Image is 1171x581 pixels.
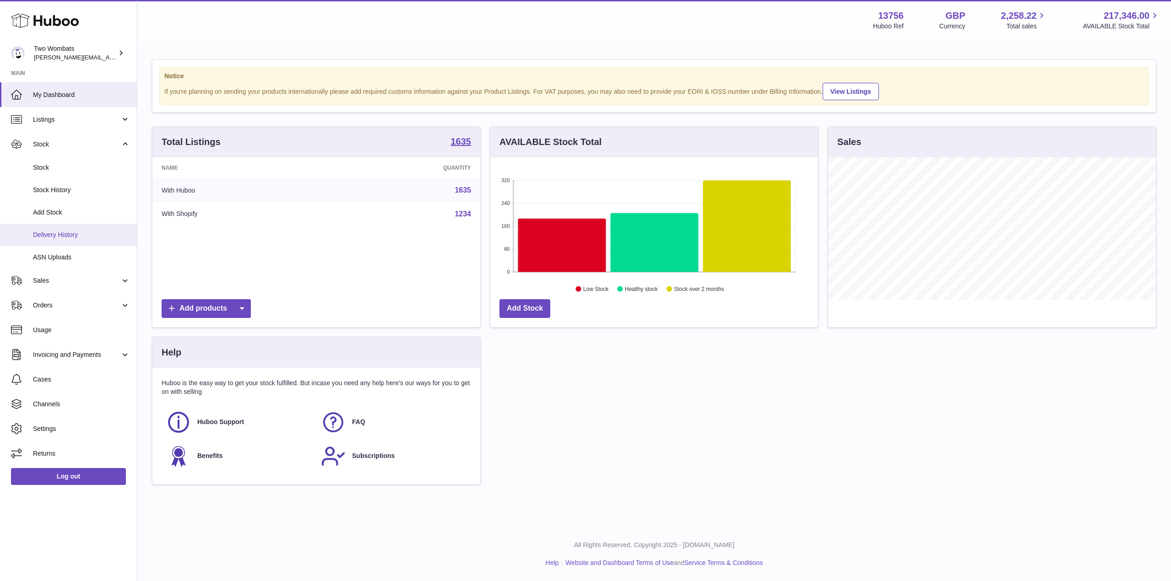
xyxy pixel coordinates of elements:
[162,379,471,396] p: Huboo is the easy way to get your stock fulfilled. But incase you need any help here's our ways f...
[329,157,480,178] th: Quantity
[34,54,233,61] span: [PERSON_NAME][EMAIL_ADDRESS][PERSON_NAME][DOMAIN_NAME]
[583,286,609,292] text: Low Stock
[33,253,130,262] span: ASN Uploads
[562,559,763,567] li: and
[945,10,965,22] strong: GBP
[152,178,329,202] td: With Huboo
[162,346,181,359] h3: Help
[455,210,471,218] a: 1234
[162,299,251,318] a: Add products
[1001,10,1047,31] a: 2,258.22 Total sales
[1006,22,1047,31] span: Total sales
[164,72,1144,81] strong: Notice
[33,375,130,384] span: Cases
[546,559,559,566] a: Help
[823,83,879,100] a: View Listings
[33,91,130,99] span: My Dashboard
[34,44,116,62] div: Two Wombats
[352,418,365,426] span: FAQ
[873,22,904,31] div: Huboo Ref
[504,246,510,252] text: 80
[33,115,120,124] span: Listings
[837,136,861,148] h3: Sales
[197,418,244,426] span: Huboo Support
[499,136,602,148] h3: AVAILABLE Stock Total
[33,140,120,149] span: Stock
[162,136,221,148] h3: Total Listings
[451,137,472,148] a: 1635
[455,186,471,194] a: 1635
[684,559,763,566] a: Service Terms & Conditions
[321,410,466,435] a: FAQ
[197,452,222,460] span: Benefits
[939,22,965,31] div: Currency
[33,425,130,433] span: Settings
[501,178,510,183] text: 320
[321,444,466,468] a: Subscriptions
[33,186,130,194] span: Stock History
[166,444,312,468] a: Benefits
[33,208,130,217] span: Add Stock
[501,223,510,229] text: 160
[33,301,120,310] span: Orders
[152,202,329,226] td: With Shopify
[166,410,312,435] a: Huboo Support
[11,468,126,484] a: Log out
[164,81,1144,100] div: If you're planning on sending your products internationally please add required customs informati...
[33,276,120,285] span: Sales
[1104,10,1149,22] span: 217,346.00
[1001,10,1037,22] span: 2,258.22
[674,286,724,292] text: Stock over 2 months
[1083,10,1160,31] a: 217,346.00 AVAILABLE Stock Total
[451,137,472,146] strong: 1635
[352,452,395,460] span: Subscriptions
[501,200,510,206] text: 240
[33,231,130,239] span: Delivery History
[33,449,130,458] span: Returns
[565,559,673,566] a: Website and Dashboard Terms of Use
[499,299,550,318] a: Add Stock
[507,269,510,274] text: 0
[33,163,130,172] span: Stock
[33,326,130,334] span: Usage
[152,157,329,178] th: Name
[878,10,904,22] strong: 13756
[1083,22,1160,31] span: AVAILABLE Stock Total
[33,350,120,359] span: Invoicing and Payments
[33,400,130,409] span: Channels
[625,286,658,292] text: Healthy stock
[11,46,25,60] img: philip.carroll@twowombats.com
[145,541,1164,549] p: All Rights Reserved. Copyright 2025 - [DOMAIN_NAME]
